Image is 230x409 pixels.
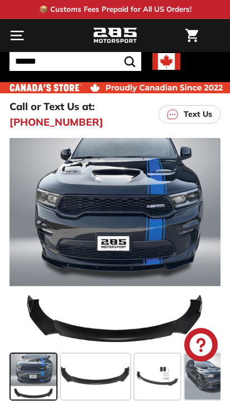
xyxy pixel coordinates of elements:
a: [PHONE_NUMBER] [9,115,103,130]
p: Call or Text Us at: [9,99,95,114]
p: 📦 Customs Fees Prepaid for All US Orders! [39,4,191,15]
a: Cart [180,20,204,51]
img: Logo_285_Motorsport_areodynamics_components [93,26,137,45]
input: Search [9,52,141,71]
a: Text Us [159,105,221,123]
inbox-online-store-chat: Shopify online store chat [181,328,221,364]
p: Text Us [184,108,212,120]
